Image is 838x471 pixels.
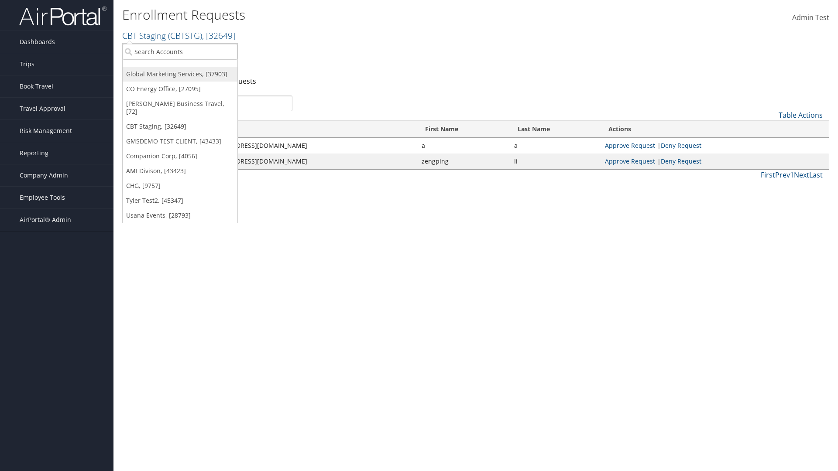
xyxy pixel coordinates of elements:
td: a [417,138,510,154]
span: ( CBTSTG ) [168,30,202,41]
td: | [601,154,829,169]
span: Company Admin [20,164,68,186]
span: Dashboards [20,31,55,53]
span: AirPortal® Admin [20,209,71,231]
th: Last Name: activate to sort column ascending [510,121,601,138]
span: Book Travel [20,75,53,97]
span: , [ 32649 ] [202,30,235,41]
a: Next [794,170,809,180]
h1: Enrollment Requests [122,6,594,24]
span: Risk Management [20,120,72,142]
img: airportal-logo.png [19,6,106,26]
a: Approve Request [605,157,655,165]
td: [EMAIL_ADDRESS][DOMAIN_NAME] [201,138,417,154]
a: Usana Events, [28793] [123,208,237,223]
a: Deny Request [661,141,701,150]
span: Admin Test [792,13,829,22]
a: CO Energy Office, [27095] [123,82,237,96]
input: Search Accounts [123,44,237,60]
a: 1 [790,170,794,180]
span: Reporting [20,142,48,164]
a: CBT Staging [122,30,235,41]
td: li [510,154,601,169]
a: Admin Test [792,4,829,31]
th: First Name: activate to sort column ascending [417,121,510,138]
a: GMSDEMO TEST CLIENT, [43433] [123,134,237,149]
a: AMI Divison, [43423] [123,164,237,178]
a: CHG, [9757] [123,178,237,193]
span: Employee Tools [20,187,65,208]
span: Travel Approval [20,98,65,119]
a: Tyler Test2, [45347] [123,193,237,208]
a: First [761,170,775,180]
td: a [510,138,601,154]
td: zengping [417,154,510,169]
td: [EMAIL_ADDRESS][DOMAIN_NAME] [201,154,417,169]
a: Global Marketing Services, [37903] [123,67,237,82]
a: CBT Staging, [32649] [123,119,237,134]
a: Last [809,170,823,180]
span: Trips [20,53,34,75]
a: Companion Corp, [4056] [123,149,237,164]
a: Table Actions [779,110,823,120]
a: [PERSON_NAME] Business Travel, [72] [123,96,237,119]
th: Actions [601,121,829,138]
a: Approve Request [605,141,655,150]
a: Prev [775,170,790,180]
td: | [601,138,829,154]
a: Deny Request [661,157,701,165]
th: Email: activate to sort column ascending [201,121,417,138]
